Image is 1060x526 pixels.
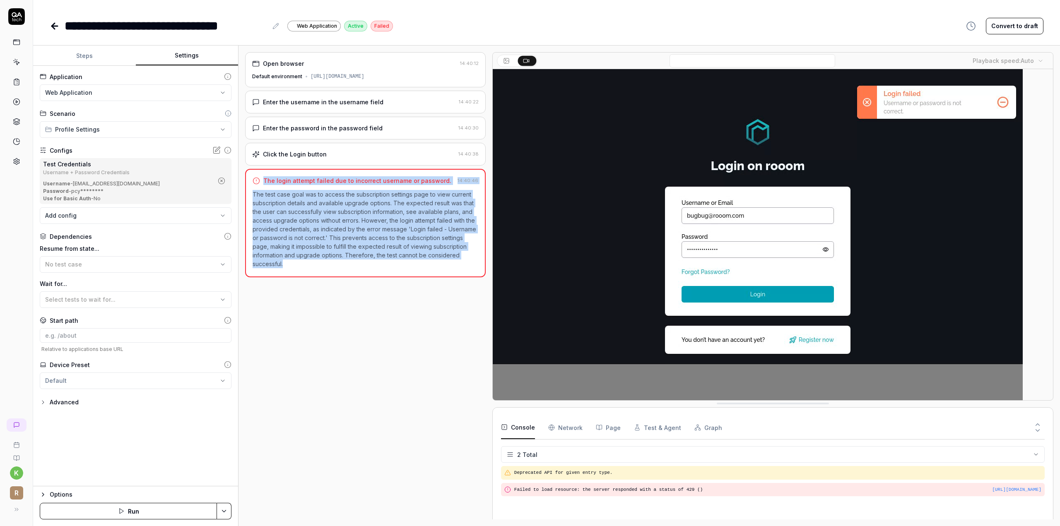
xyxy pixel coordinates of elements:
pre: Deprecated API for given entry type. [514,469,1041,476]
div: Active [344,21,367,31]
div: Open browser [263,59,304,68]
a: Documentation [3,448,29,461]
time: 14:40:22 [459,99,479,105]
div: Test Credentials [43,160,213,168]
button: Profile Settings [40,121,231,138]
time: 14:40:30 [458,125,479,131]
button: Page [596,416,621,439]
time: 14:40:12 [460,60,479,66]
div: Username + Password Credentials [43,170,213,175]
div: Default environment [252,73,302,80]
button: Web Application [40,84,231,101]
button: Graph [694,416,722,439]
b: Use for Basic Auth [43,195,91,202]
time: 14:40:46 [458,178,478,183]
a: New conversation [7,418,26,432]
label: Resume from state... [40,244,231,253]
a: Web Application [287,20,341,31]
button: View version history [961,18,981,34]
button: Network [548,416,583,439]
div: Options [50,490,231,500]
div: Playback speed: [973,56,1034,65]
p: The test case goal was to access the subscription settings page to view current subscription deta... [253,190,478,268]
div: Dependencies [50,232,92,241]
button: r [3,480,29,501]
div: Application [50,72,82,81]
div: Default [45,376,67,385]
button: Advanced [40,397,79,407]
div: [URL][DOMAIN_NAME] [311,73,364,80]
div: - No [43,195,213,202]
button: Test & Agent [634,416,681,439]
button: [URL][DOMAIN_NAME] [992,486,1041,493]
button: k [10,466,23,480]
span: Web Application [45,88,92,97]
div: Scenario [50,109,75,118]
button: Select tests to wait for... [40,291,231,308]
time: 14:40:38 [458,151,479,157]
div: Enter the password in the password field [263,124,383,132]
div: Advanced [50,397,79,407]
button: Steps [33,46,136,66]
div: - [EMAIL_ADDRESS][DOMAIN_NAME] [43,180,213,187]
button: Console [501,416,535,439]
div: Enter the username in the username field [263,98,383,106]
span: Web Application [297,22,337,30]
div: Click the Login button [263,150,327,159]
button: Convert to draft [986,18,1043,34]
pre: Failed to load resource: the server responded with a status of 429 () [514,486,1041,493]
button: Settings [136,46,238,66]
b: Password [43,188,69,194]
div: The login attempt failed due to incorrect username or password. [263,176,451,185]
span: No test case [45,261,82,268]
span: Profile Settings [55,125,100,134]
div: Device Preset [50,360,90,369]
a: Book a call with us [3,435,29,448]
input: e.g. /about [40,328,231,343]
div: Failed [371,21,393,31]
button: Default [40,372,231,389]
b: Username [43,180,70,187]
label: Wait for... [40,279,231,288]
span: r [10,486,23,500]
button: Run [40,503,217,519]
button: Options [40,490,231,500]
button: No test case [40,256,231,273]
div: Configs [50,146,72,155]
span: Select tests to wait for... [45,296,116,303]
div: Start path [50,316,78,325]
span: Relative to applications base URL [40,346,231,352]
